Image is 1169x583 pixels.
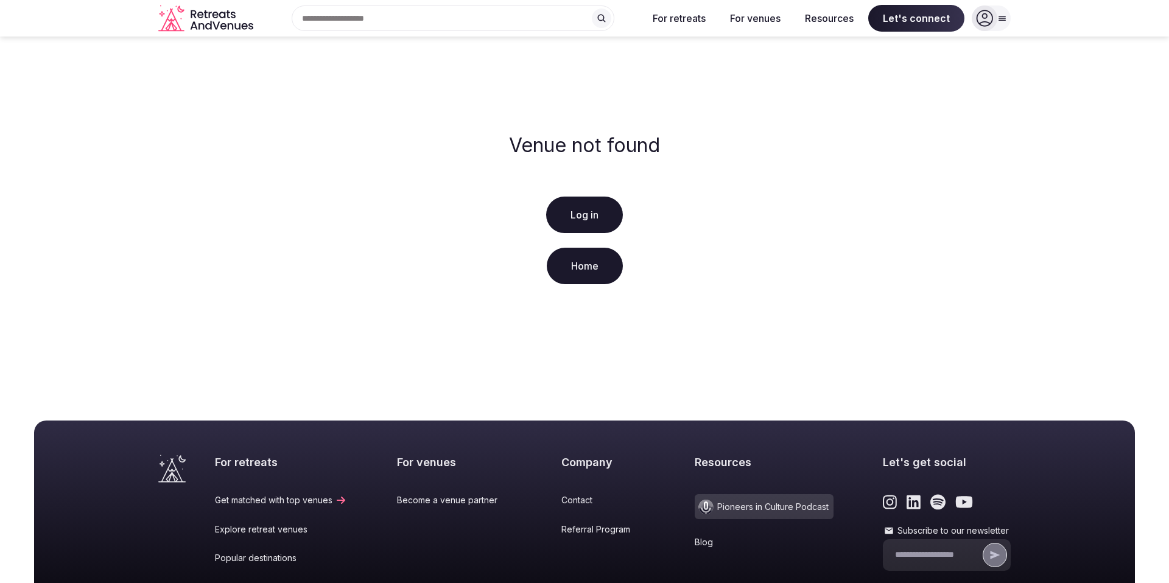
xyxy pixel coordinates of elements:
[868,5,964,32] span: Let's connect
[930,494,946,510] a: Link to the retreats and venues Spotify page
[561,494,645,506] a: Contact
[397,455,512,470] h2: For venues
[883,494,897,510] a: Link to the retreats and venues Instagram page
[883,455,1011,470] h2: Let's get social
[883,525,1011,537] label: Subscribe to our newsletter
[509,134,660,157] h2: Venue not found
[215,494,347,506] a: Get matched with top venues
[695,494,834,519] a: Pioneers in Culture Podcast
[215,552,347,564] a: Popular destinations
[215,523,347,536] a: Explore retreat venues
[158,455,186,483] a: Visit the homepage
[158,5,256,32] a: Visit the homepage
[695,455,834,470] h2: Resources
[561,523,645,536] a: Referral Program
[215,455,347,470] h2: For retreats
[907,494,921,510] a: Link to the retreats and venues LinkedIn page
[546,197,623,233] a: Log in
[955,494,973,510] a: Link to the retreats and venues Youtube page
[158,5,256,32] svg: Retreats and Venues company logo
[643,5,715,32] button: For retreats
[561,455,645,470] h2: Company
[397,494,512,506] a: Become a venue partner
[795,5,863,32] button: Resources
[720,5,790,32] button: For venues
[547,248,623,284] a: Home
[695,536,834,548] a: Blog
